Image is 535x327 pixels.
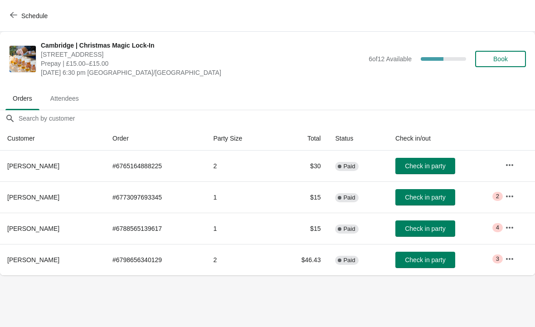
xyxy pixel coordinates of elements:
[496,193,499,200] span: 2
[343,225,355,233] span: Paid
[496,224,499,231] span: 4
[10,46,36,72] img: Cambridge | Christmas Magic Lock-In
[405,256,445,264] span: Check in party
[105,127,206,151] th: Order
[343,163,355,170] span: Paid
[41,59,364,68] span: Prepay | £15.00–£15.00
[475,51,526,67] button: Book
[105,244,206,275] td: # 6798656340129
[5,8,55,24] button: Schedule
[274,151,328,181] td: $30
[7,194,59,201] span: [PERSON_NAME]
[493,55,508,63] span: Book
[41,50,364,59] span: [STREET_ADDRESS]
[7,256,59,264] span: [PERSON_NAME]
[105,151,206,181] td: # 6765164888225
[405,162,445,170] span: Check in party
[105,181,206,213] td: # 6773097693345
[5,90,39,107] span: Orders
[343,257,355,264] span: Paid
[41,68,364,77] span: [DATE] 6:30 pm [GEOGRAPHIC_DATA]/[GEOGRAPHIC_DATA]
[206,213,274,244] td: 1
[206,244,274,275] td: 2
[388,127,498,151] th: Check in/out
[395,158,455,174] button: Check in party
[274,181,328,213] td: $15
[328,127,388,151] th: Status
[274,127,328,151] th: Total
[496,255,499,263] span: 3
[274,213,328,244] td: $15
[395,189,455,205] button: Check in party
[43,90,86,107] span: Attendees
[405,225,445,232] span: Check in party
[343,194,355,201] span: Paid
[206,127,274,151] th: Party Size
[395,220,455,237] button: Check in party
[206,181,274,213] td: 1
[274,244,328,275] td: $46.43
[206,151,274,181] td: 2
[41,41,364,50] span: Cambridge | Christmas Magic Lock-In
[405,194,445,201] span: Check in party
[21,12,48,20] span: Schedule
[369,55,412,63] span: 6 of 12 Available
[18,110,535,127] input: Search by customer
[105,213,206,244] td: # 6788565139617
[7,162,59,170] span: [PERSON_NAME]
[7,225,59,232] span: [PERSON_NAME]
[395,252,455,268] button: Check in party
